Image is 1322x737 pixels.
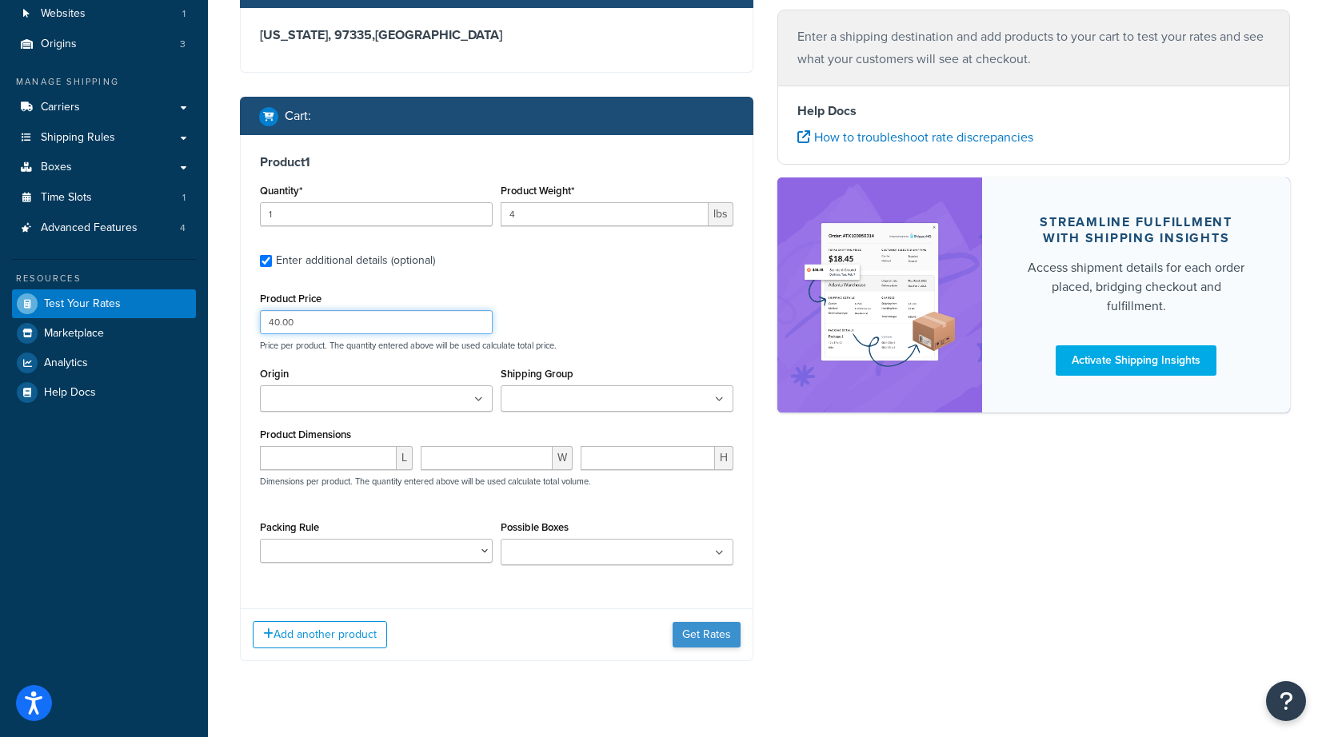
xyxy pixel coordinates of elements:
div: Enter additional details (optional) [276,249,435,272]
a: Boxes [12,153,196,182]
a: Marketplace [12,319,196,348]
span: lbs [709,202,733,226]
a: Test Your Rates [12,289,196,318]
span: Boxes [41,161,72,174]
label: Product Weight* [501,185,574,197]
label: Shipping Group [501,368,573,380]
label: Product Price [260,293,322,305]
img: feature-image-si-e24932ea9b9fcd0ff835db86be1ff8d589347e8876e1638d903ea230a36726be.png [801,201,959,388]
a: How to troubleshoot rate discrepancies [797,128,1033,146]
button: Add another product [253,621,387,648]
a: Activate Shipping Insights [1056,345,1216,376]
p: Enter a shipping destination and add products to your cart to test your rates and see what your c... [797,26,1271,70]
button: Get Rates [673,622,741,647]
span: H [715,446,733,470]
span: Origins [41,38,77,51]
label: Possible Boxes [501,521,569,533]
span: Help Docs [44,386,96,400]
h3: Product 1 [260,154,733,170]
label: Quantity* [260,185,302,197]
span: 1 [182,7,186,21]
span: Test Your Rates [44,297,121,311]
span: Shipping Rules [41,131,115,145]
span: Carriers [41,101,80,114]
a: Analytics [12,349,196,377]
li: Advanced Features [12,213,196,243]
span: W [553,446,573,470]
span: 4 [180,221,186,235]
div: Manage Shipping [12,75,196,89]
h4: Help Docs [797,102,1271,121]
div: Access shipment details for each order placed, bridging checkout and fulfillment. [1020,258,1252,316]
a: Help Docs [12,378,196,407]
h2: Cart : [285,109,311,123]
a: Advanced Features4 [12,213,196,243]
input: Enter additional details (optional) [260,255,272,267]
span: 3 [180,38,186,51]
span: Time Slots [41,191,92,205]
span: Marketplace [44,327,104,341]
button: Open Resource Center [1266,681,1306,721]
span: 1 [182,191,186,205]
a: Carriers [12,93,196,122]
label: Packing Rule [260,521,319,533]
p: Dimensions per product. The quantity entered above will be used calculate total volume. [256,476,591,487]
a: Time Slots1 [12,183,196,213]
h3: [US_STATE], 97335 , [GEOGRAPHIC_DATA] [260,27,733,43]
a: Shipping Rules [12,123,196,153]
label: Origin [260,368,289,380]
div: Resources [12,272,196,285]
a: Origins3 [12,30,196,59]
span: L [397,446,413,470]
li: Origins [12,30,196,59]
input: 0.00 [501,202,709,226]
span: Analytics [44,357,88,370]
div: Streamline Fulfillment with Shipping Insights [1020,214,1252,246]
input: 0.0 [260,202,493,226]
span: Websites [41,7,86,21]
p: Price per product. The quantity entered above will be used calculate total price. [256,340,737,351]
span: Advanced Features [41,221,138,235]
li: Time Slots [12,183,196,213]
label: Product Dimensions [260,428,351,440]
